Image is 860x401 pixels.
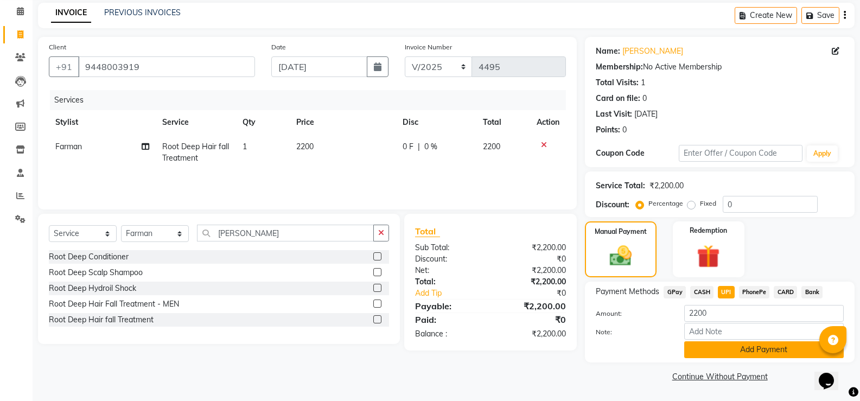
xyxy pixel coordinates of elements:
span: Bank [801,286,823,298]
span: 2200 [296,142,314,151]
a: Add Tip [407,288,505,299]
label: Fixed [700,199,716,208]
button: +91 [49,56,79,77]
label: Note: [588,327,676,337]
label: Manual Payment [595,227,647,237]
div: 0 [622,124,627,136]
span: Total [415,226,440,237]
th: Qty [236,110,290,135]
div: No Active Membership [596,61,844,73]
div: ₹2,200.00 [490,242,574,253]
div: Service Total: [596,180,645,192]
th: Action [530,110,566,135]
span: 0 F [403,141,413,152]
div: ₹0 [505,288,574,299]
div: Name: [596,46,620,57]
a: Continue Without Payment [587,371,852,383]
div: ₹2,200.00 [490,276,574,288]
div: ₹2,200.00 [490,328,574,340]
div: Discount: [596,199,629,211]
span: Payment Methods [596,286,659,297]
div: Root Deep Scalp Shampoo [49,267,143,278]
div: Coupon Code [596,148,678,159]
a: PREVIOUS INVOICES [104,8,181,17]
span: CARD [774,286,797,298]
button: Create New [735,7,797,24]
input: Amount [684,305,844,322]
label: Redemption [690,226,727,235]
div: Discount: [407,253,490,265]
span: Root Deep Hair fall Treatment [162,142,229,163]
th: Service [156,110,236,135]
span: GPay [664,286,686,298]
span: 1 [243,142,247,151]
label: Date [271,42,286,52]
div: 0 [642,93,647,104]
div: ₹0 [490,313,574,326]
div: Last Visit: [596,109,632,120]
span: Farman [55,142,82,151]
div: ₹2,200.00 [649,180,684,192]
img: _gift.svg [690,242,727,271]
div: Sub Total: [407,242,490,253]
label: Percentage [648,199,683,208]
input: Search or Scan [197,225,374,241]
span: UPI [718,286,735,298]
iframe: chat widget [814,358,849,390]
div: ₹2,200.00 [490,300,574,313]
div: Payable: [407,300,490,313]
button: Save [801,7,839,24]
div: Points: [596,124,620,136]
div: Paid: [407,313,490,326]
th: Disc [396,110,476,135]
div: Net: [407,265,490,276]
th: Price [290,110,397,135]
div: Root Deep Hydroil Shock [49,283,136,294]
div: Card on file: [596,93,640,104]
a: INVOICE [51,3,91,23]
a: [PERSON_NAME] [622,46,683,57]
button: Apply [807,145,838,162]
div: Root Deep Hair Fall Treatment - MEN [49,298,179,310]
div: Root Deep Hair fall Treatment [49,314,154,326]
label: Amount: [588,309,676,319]
span: 2200 [483,142,500,151]
div: ₹0 [490,253,574,265]
div: Balance : [407,328,490,340]
input: Enter Offer / Coupon Code [679,145,802,162]
div: Services [50,90,574,110]
img: _cash.svg [603,243,639,269]
span: | [418,141,420,152]
div: Root Deep Conditioner [49,251,129,263]
span: CASH [690,286,714,298]
div: 1 [641,77,645,88]
div: [DATE] [634,109,658,120]
input: Add Note [684,323,844,340]
label: Client [49,42,66,52]
div: Total: [407,276,490,288]
input: Search by Name/Mobile/Email/Code [78,56,255,77]
span: 0 % [424,141,437,152]
button: Add Payment [684,341,844,358]
div: Total Visits: [596,77,639,88]
label: Invoice Number [405,42,452,52]
div: ₹2,200.00 [490,265,574,276]
th: Total [476,110,530,135]
div: Membership: [596,61,643,73]
span: PhonePe [739,286,770,298]
th: Stylist [49,110,156,135]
